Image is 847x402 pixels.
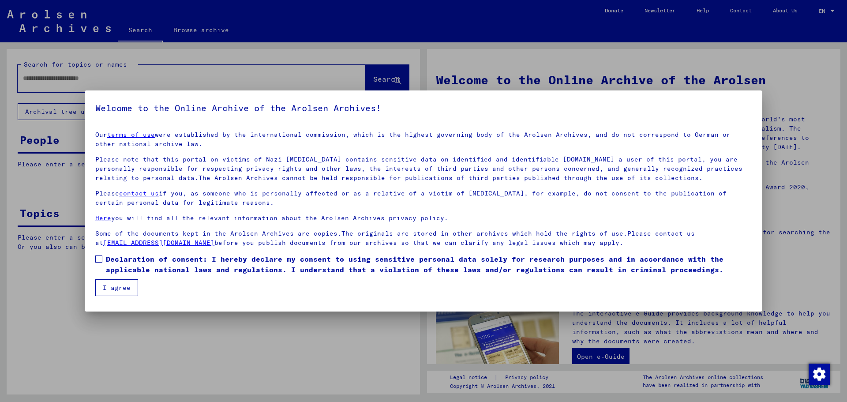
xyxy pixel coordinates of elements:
p: you will find all the relevant information about the Arolsen Archives privacy policy. [95,214,752,223]
img: Change consent [809,364,830,385]
p: Some of the documents kept in the Arolsen Archives are copies.The originals are stored in other a... [95,229,752,248]
p: Please if you, as someone who is personally affected or as a relative of a victim of [MEDICAL_DAT... [95,189,752,207]
a: terms of use [107,131,155,139]
p: Please note that this portal on victims of Nazi [MEDICAL_DATA] contains sensitive data on identif... [95,155,752,183]
a: [EMAIL_ADDRESS][DOMAIN_NAME] [103,239,214,247]
button: I agree [95,279,138,296]
a: Here [95,214,111,222]
a: contact us [119,189,159,197]
p: Our were established by the international commission, which is the highest governing body of the ... [95,130,752,149]
h5: Welcome to the Online Archive of the Arolsen Archives! [95,101,752,115]
div: Change consent [808,363,829,384]
span: Declaration of consent: I hereby declare my consent to using sensitive personal data solely for r... [106,254,752,275]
